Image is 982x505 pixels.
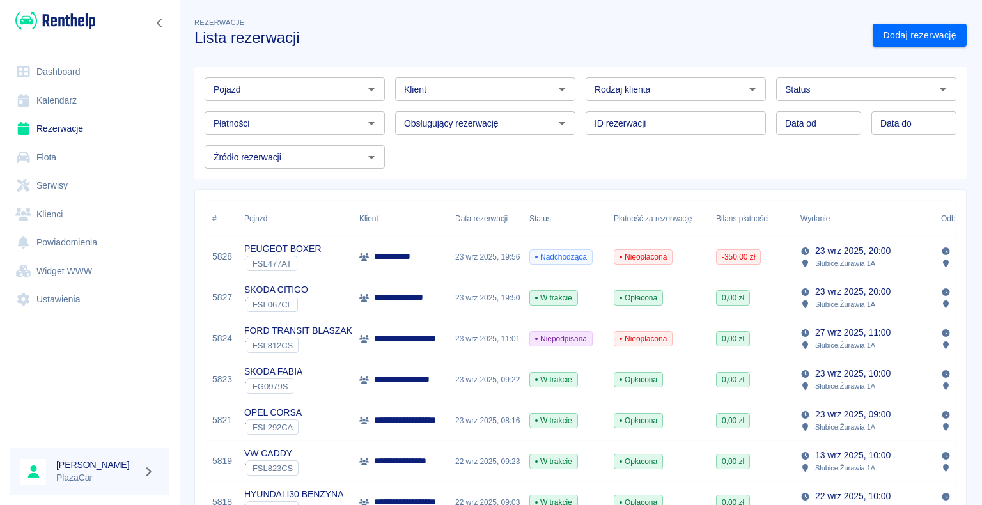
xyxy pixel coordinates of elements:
[717,456,749,467] span: 0,00 zł
[10,171,169,200] a: Serwisy
[244,365,302,378] p: SKODA FABIA
[529,201,551,237] div: Status
[530,292,577,304] span: W trakcie
[717,292,749,304] span: 0,00 zł
[244,283,308,297] p: SKODA CITIGO
[530,374,577,385] span: W trakcie
[449,318,523,359] div: 23 wrz 2025, 11:01
[212,201,217,237] div: #
[717,251,760,263] span: -350,00 zł
[815,299,875,310] p: Słubice , Żurawia 1A
[717,374,749,385] span: 0,00 zł
[815,244,891,258] p: 23 wrz 2025, 20:00
[244,447,299,460] p: VW CADDY
[716,201,769,237] div: Bilans płatności
[815,449,891,462] p: 13 wrz 2025, 10:00
[244,488,343,501] p: HYUNDAI I30 BENZYNA
[614,333,672,345] span: Nieopłacona
[873,24,967,47] a: Dodaj rezerwację
[244,419,302,435] div: `
[244,460,299,476] div: `
[800,201,830,237] div: Wydanie
[449,359,523,400] div: 23 wrz 2025, 09:22
[449,237,523,277] div: 23 wrz 2025, 19:56
[614,456,662,467] span: Opłacona
[362,81,380,98] button: Otwórz
[244,297,308,312] div: `
[212,454,232,468] a: 5819
[530,415,577,426] span: W trakcie
[244,242,321,256] p: PEUGEOT BOXER
[244,324,352,338] p: FORD TRANSIT BLASZAK
[744,81,761,98] button: Otwórz
[56,471,138,485] p: PlazaCar
[934,81,952,98] button: Otwórz
[10,200,169,229] a: Klienci
[10,58,169,86] a: Dashboard
[553,114,571,132] button: Otwórz
[10,285,169,314] a: Ustawienia
[194,19,244,26] span: Rezerwacje
[206,201,238,237] div: #
[607,201,710,237] div: Płatność za rezerwację
[10,86,169,115] a: Kalendarz
[815,490,891,503] p: 22 wrz 2025, 10:00
[717,415,749,426] span: 0,00 zł
[150,15,169,31] button: Zwiń nawigację
[244,406,302,419] p: OPEL CORSA
[449,441,523,482] div: 22 wrz 2025, 09:23
[614,415,662,426] span: Opłacona
[815,367,891,380] p: 23 wrz 2025, 10:00
[212,414,232,427] a: 5821
[247,300,297,309] span: FSL067CL
[794,201,935,237] div: Wydanie
[212,332,232,345] a: 5824
[10,228,169,257] a: Powiadomienia
[247,423,298,432] span: FSL292CA
[212,291,232,304] a: 5827
[815,326,891,339] p: 27 wrz 2025, 11:00
[238,201,353,237] div: Pojazd
[244,201,267,237] div: Pojazd
[776,111,861,135] input: DD.MM.YYYY
[449,400,523,441] div: 23 wrz 2025, 08:16
[614,201,692,237] div: Płatność za rezerwację
[815,258,875,269] p: Słubice , Żurawia 1A
[815,380,875,392] p: Słubice , Żurawia 1A
[353,201,449,237] div: Klient
[56,458,138,471] h6: [PERSON_NAME]
[815,339,875,351] p: Słubice , Żurawia 1A
[455,201,508,237] div: Data rezerwacji
[244,256,321,271] div: `
[815,421,875,433] p: Słubice , Żurawia 1A
[212,373,232,386] a: 5823
[362,114,380,132] button: Otwórz
[10,257,169,286] a: Widget WWW
[614,292,662,304] span: Opłacona
[530,333,592,345] span: Niepodpisana
[247,259,297,268] span: FSL477AT
[244,378,302,394] div: `
[815,285,891,299] p: 23 wrz 2025, 20:00
[449,277,523,318] div: 23 wrz 2025, 19:50
[194,29,862,47] h3: Lista rezerwacji
[941,201,964,237] div: Odbiór
[10,143,169,172] a: Flota
[15,10,95,31] img: Renthelp logo
[449,201,523,237] div: Data rezerwacji
[244,338,352,353] div: `
[815,408,891,421] p: 23 wrz 2025, 09:00
[815,462,875,474] p: Słubice , Żurawia 1A
[530,251,592,263] span: Nadchodząca
[523,201,607,237] div: Status
[212,250,232,263] a: 5828
[10,114,169,143] a: Rezerwacje
[614,374,662,385] span: Opłacona
[359,201,378,237] div: Klient
[871,111,956,135] input: DD.MM.YYYY
[247,463,298,473] span: FSL823CS
[710,201,794,237] div: Bilans płatności
[362,148,380,166] button: Otwórz
[717,333,749,345] span: 0,00 zł
[553,81,571,98] button: Otwórz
